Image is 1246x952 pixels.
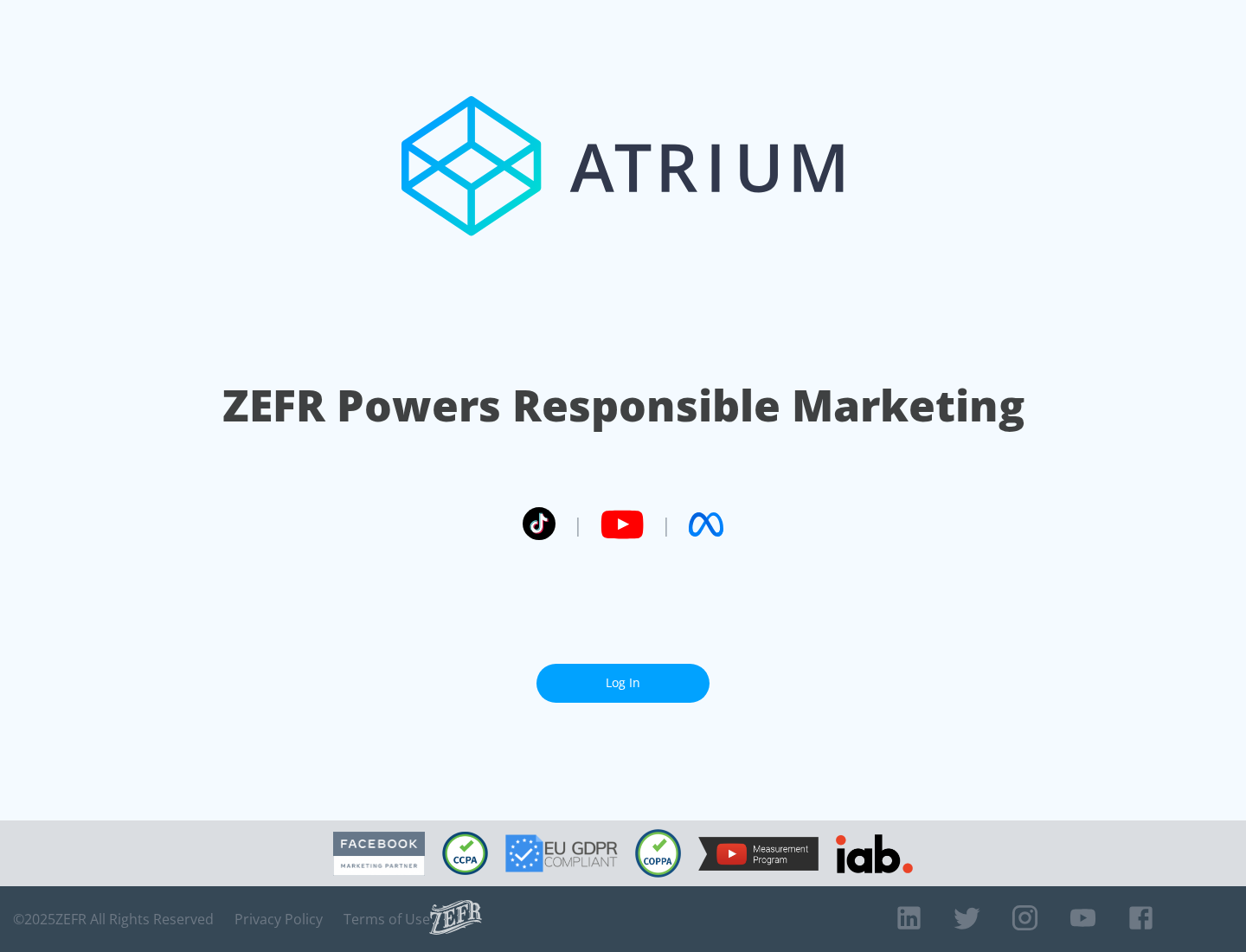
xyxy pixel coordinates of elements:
img: YouTube Measurement Program [698,837,819,871]
img: GDPR Compliant [505,834,618,872]
img: IAB [836,834,913,873]
a: Privacy Policy [234,910,323,928]
a: Log In [536,664,710,703]
img: CCPA Compliant [442,832,488,875]
a: Terms of Use [344,910,430,928]
img: COPPA Compliant [635,829,681,878]
img: Facebook Marketing Partner [333,832,425,876]
h1: ZEFR Powers Responsible Marketing [222,376,1024,435]
span: © 2025 ZEFR All Rights Reserved [13,910,214,928]
span: | [573,511,583,537]
span: | [661,511,671,537]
